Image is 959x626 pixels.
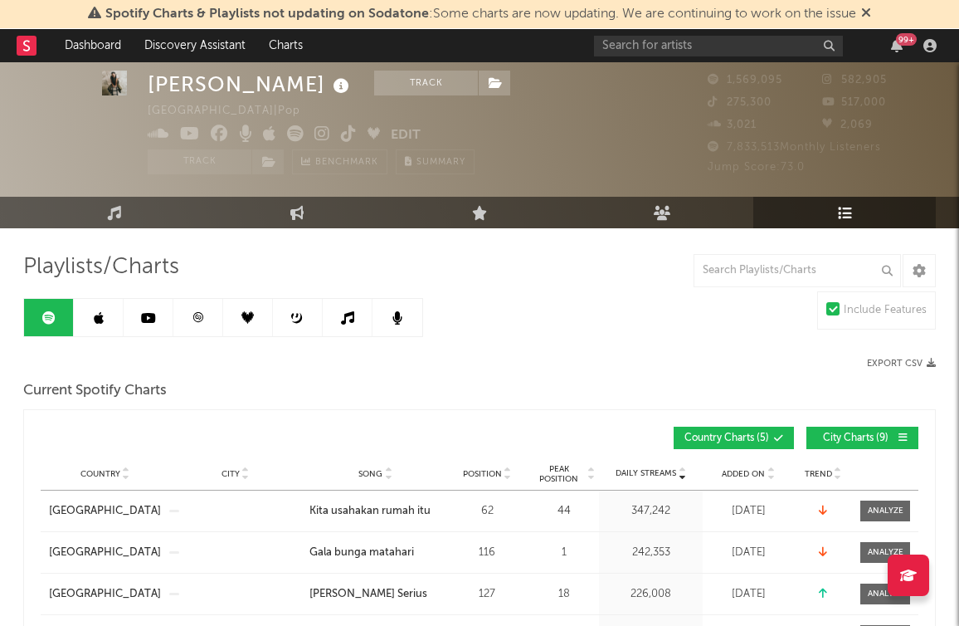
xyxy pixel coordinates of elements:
span: Benchmark [315,153,378,173]
div: 347,242 [603,503,699,520]
button: Track [374,71,478,95]
div: 127 [450,586,524,603]
input: Search Playlists/Charts [694,254,901,287]
span: Current Spotify Charts [23,381,167,401]
span: Position [463,469,502,479]
span: Added On [722,469,765,479]
div: [PERSON_NAME] Serius [309,586,427,603]
button: Country Charts(5) [674,427,794,449]
input: Search for artists [594,36,843,56]
div: 62 [450,503,524,520]
div: 226,008 [603,586,699,603]
span: Country Charts ( 5 ) [684,433,769,443]
div: 1 [533,545,595,561]
span: 2,069 [822,120,873,130]
span: Summary [416,158,465,167]
span: 517,000 [822,97,886,108]
div: 44 [533,503,595,520]
span: Song [358,469,382,479]
div: [GEOGRAPHIC_DATA] | Pop [148,101,319,121]
span: 275,300 [708,97,772,108]
a: Dashboard [53,29,133,62]
div: [DATE] [707,545,790,561]
div: Gala bunga matahari [309,545,414,561]
button: 99+ [891,39,903,52]
div: Kita usahakan rumah itu [309,503,431,520]
span: 3,021 [708,120,757,130]
span: Spotify Charts & Playlists not updating on Sodatone [105,7,429,21]
span: Dismiss [861,7,871,21]
span: 582,905 [822,75,887,86]
a: Discovery Assistant [133,29,257,62]
span: Daily Streams [616,467,676,480]
a: Benchmark [292,149,387,174]
span: : Some charts are now updating. We are continuing to work on the issue [105,7,856,21]
a: Kita usahakan rumah itu [309,503,441,520]
button: Export CSV [867,359,936,369]
span: 7,833,513 Monthly Listeners [708,142,881,153]
button: Summary [396,149,475,174]
button: Edit [391,125,421,146]
span: Playlists/Charts [23,257,179,277]
div: 18 [533,586,595,603]
span: Jump Score: 73.0 [708,162,805,173]
a: [GEOGRAPHIC_DATA] [49,545,161,561]
a: [PERSON_NAME] Serius [309,586,441,603]
a: Gala bunga matahari [309,545,441,561]
div: Include Features [844,301,927,320]
a: Charts [257,29,314,62]
div: 99 + [896,33,917,46]
button: Track [148,149,251,174]
span: Peak Position [533,464,585,484]
span: 1,569,095 [708,75,782,86]
div: [DATE] [707,503,790,520]
button: City Charts(9) [806,427,918,449]
a: [GEOGRAPHIC_DATA] [49,586,161,603]
div: [PERSON_NAME] [148,71,353,98]
a: [GEOGRAPHIC_DATA] [49,503,161,520]
div: 116 [450,545,524,561]
div: [DATE] [707,586,790,603]
div: 242,353 [603,545,699,561]
span: City Charts ( 9 ) [817,433,893,443]
span: Trend [805,469,832,479]
span: Country [80,469,120,479]
span: City [221,469,240,479]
